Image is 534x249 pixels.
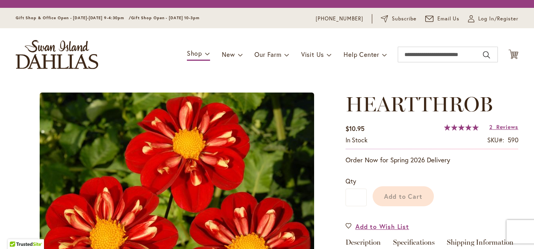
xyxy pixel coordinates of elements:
a: [PHONE_NUMBER] [316,15,363,23]
a: Log In/Register [468,15,518,23]
span: In stock [346,136,368,144]
iframe: Launch Accessibility Center [6,221,28,243]
span: Reviews [496,123,518,131]
span: 2 [489,123,493,131]
div: Availability [346,136,368,145]
span: Gift Shop Open - [DATE] 10-3pm [131,15,199,20]
span: New [222,50,235,58]
span: Visit Us [301,50,324,58]
button: Search [483,49,490,61]
span: Add to Wish List [355,222,409,231]
span: Qty [346,177,356,185]
a: 2 Reviews [489,123,518,131]
span: Log In/Register [478,15,518,23]
p: Order Now for Spring 2026 Delivery [346,155,518,165]
a: Subscribe [381,15,417,23]
span: HEARTTHROB [346,92,493,116]
span: Subscribe [392,15,417,23]
span: Help Center [344,50,379,58]
span: Email Us [437,15,460,23]
div: 590 [508,136,518,145]
a: store logo [16,40,98,69]
span: Our Farm [254,50,281,58]
span: $10.95 [346,124,364,133]
a: Add to Wish List [346,222,409,231]
div: 100% [444,124,479,131]
span: Shop [187,49,202,57]
span: Gift Shop & Office Open - [DATE]-[DATE] 9-4:30pm / [16,15,131,20]
strong: SKU [487,136,504,144]
a: Email Us [425,15,460,23]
